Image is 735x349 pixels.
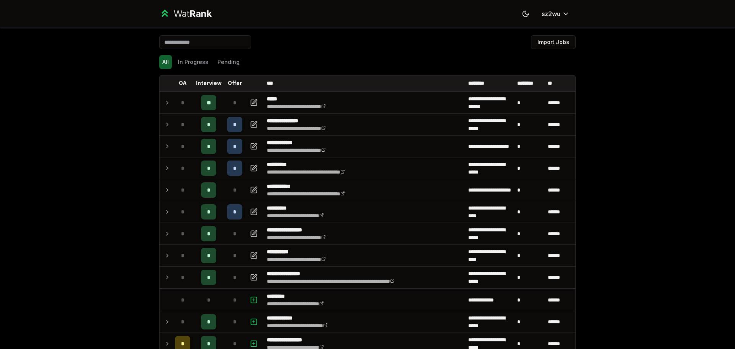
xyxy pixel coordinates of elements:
a: WatRank [159,8,212,20]
button: sz2wu [536,7,576,21]
button: In Progress [175,55,211,69]
p: OA [179,79,187,87]
button: Import Jobs [531,35,576,49]
p: Interview [196,79,222,87]
span: Rank [189,8,212,19]
div: Wat [173,8,212,20]
p: Offer [228,79,242,87]
button: All [159,55,172,69]
span: sz2wu [542,9,560,18]
button: Pending [214,55,243,69]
